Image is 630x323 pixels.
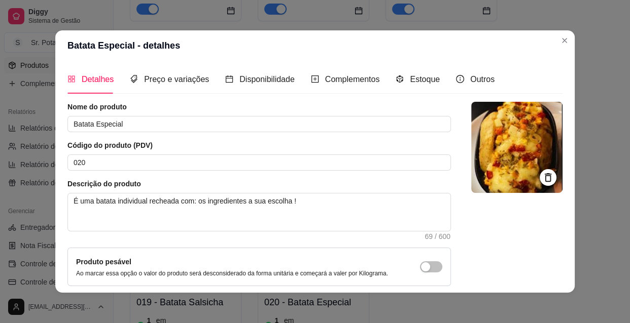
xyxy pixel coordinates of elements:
[456,75,464,83] span: info-circle
[76,269,388,277] p: Ao marcar essa opção o valor do produto será desconsiderado da forma unitária e começará a valer ...
[67,154,451,171] input: Ex.: 123
[325,75,380,84] span: Complementos
[67,179,451,189] article: Descrição do produto
[76,258,131,266] label: Produto pesável
[225,75,233,83] span: calendar
[67,140,451,150] article: Código do produto (PDV)
[410,75,440,84] span: Estoque
[130,75,138,83] span: tags
[67,116,451,132] input: Ex.: Hamburguer de costela
[556,32,573,49] button: Close
[55,30,575,61] header: Batata Especial - detalhes
[82,75,114,84] span: Detalhes
[68,193,450,231] textarea: É uma batata individual recheada com: os ingredientes a sua escolha !
[471,102,563,193] img: logo da loja
[239,75,295,84] span: Disponibilidade
[144,75,209,84] span: Preço e variações
[67,75,76,83] span: appstore
[67,102,451,112] article: Nome do produto
[470,75,495,84] span: Outros
[311,75,319,83] span: plus-square
[396,75,404,83] span: code-sandbox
